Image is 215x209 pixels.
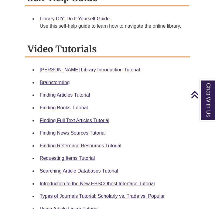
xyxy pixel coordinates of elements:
[40,105,88,110] a: Finding Books Tutorial
[40,80,70,85] a: Brainstorming
[40,156,95,161] a: Requesting Items Tutorial
[40,92,90,98] a: Finding Articles Tutorial
[191,91,213,99] a: Back to Top
[40,181,155,186] a: Introduction to the New EBSCOhost Interface Tutorial
[25,41,190,57] h2: Video Tutorials
[40,168,118,173] a: Searching Article Databases Tutorial
[40,118,109,123] a: Finding Full Text Articles Tutorial
[40,130,106,135] a: Finding News Sources Tutorial
[40,67,140,72] a: [PERSON_NAME] Library Introduction Tutorial
[40,143,121,148] a: Finding Reference Resources Tutorial
[40,22,184,30] div: Use this self-help guide to learn how to navigate the online library.
[40,16,110,21] a: Library DIY: Do It Yourself Guide
[40,194,165,199] a: Types of Journals Tutorial: Scholarly vs. Trade vs. Popular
